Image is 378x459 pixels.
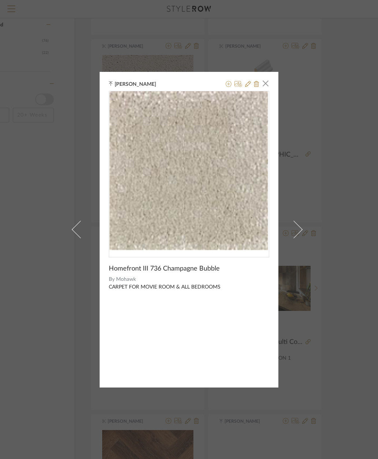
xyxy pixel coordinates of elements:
[109,283,269,291] div: CARPET FOR MOVIE ROOM & ALL BEDROOMS
[109,265,220,273] span: Homefront III 736 Champagne Bubble
[109,91,269,251] div: 0
[115,81,167,88] span: [PERSON_NAME]
[258,76,273,91] button: Close
[116,276,270,283] span: Mohawk
[109,276,115,283] span: By
[110,91,268,251] img: ce2c3f7a-739c-4a15-83fc-777d307fd1bf_436x436.jpg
